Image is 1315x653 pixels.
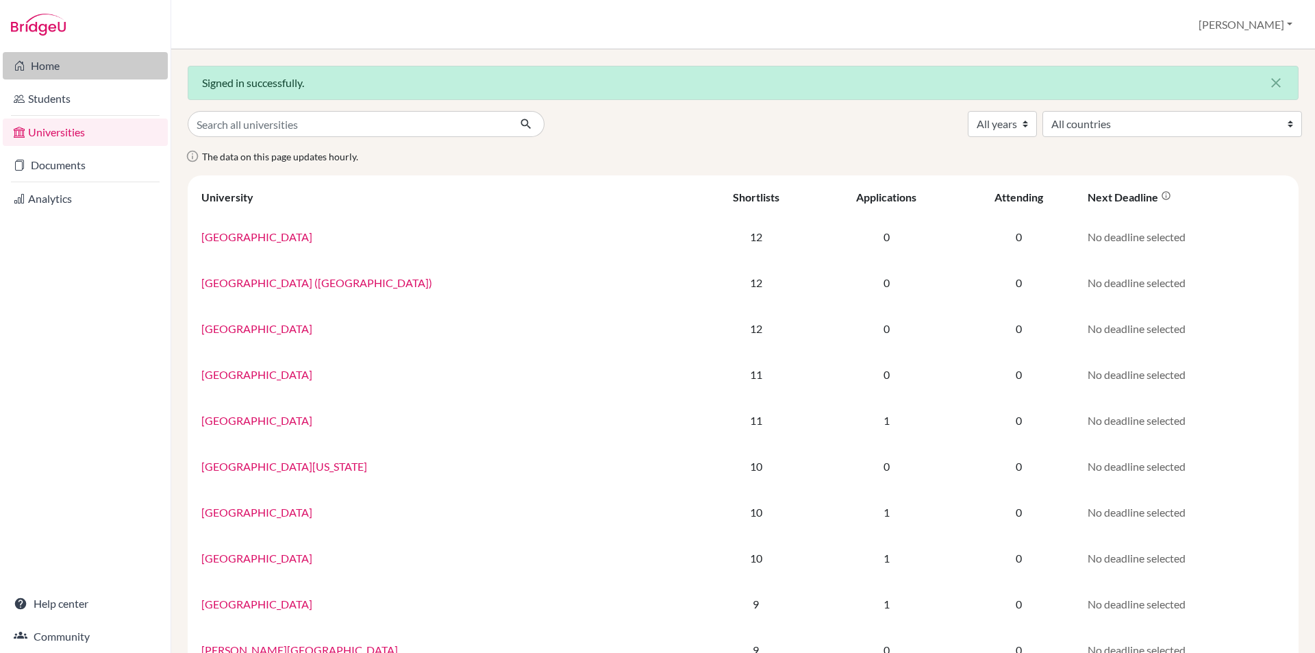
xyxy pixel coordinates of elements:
span: The data on this page updates hourly. [202,151,358,162]
a: [GEOGRAPHIC_DATA] [201,368,312,381]
a: [GEOGRAPHIC_DATA] [201,414,312,427]
td: 0 [958,535,1079,581]
td: 10 [697,489,815,535]
td: 1 [815,397,958,443]
td: 0 [815,260,958,306]
button: [PERSON_NAME] [1192,12,1299,38]
a: [GEOGRAPHIC_DATA] [201,597,312,611]
div: Next deadline [1088,190,1171,204]
td: 11 [697,352,815,397]
td: 0 [958,306,1079,352]
a: [GEOGRAPHIC_DATA] [201,322,312,335]
td: 0 [815,306,958,352]
span: No deadline selected [1088,506,1186,519]
a: Help center [3,590,168,617]
td: 0 [958,489,1079,535]
td: 12 [697,260,815,306]
span: No deadline selected [1088,552,1186,565]
a: [GEOGRAPHIC_DATA] ([GEOGRAPHIC_DATA]) [201,276,432,289]
td: 9 [697,581,815,627]
th: University [193,181,697,214]
span: No deadline selected [1088,322,1186,335]
td: 12 [697,214,815,260]
td: 0 [958,214,1079,260]
span: No deadline selected [1088,276,1186,289]
a: Analytics [3,185,168,212]
i: close [1268,75,1284,91]
div: Applications [856,190,916,204]
td: 0 [815,443,958,489]
td: 10 [697,443,815,489]
td: 0 [815,214,958,260]
a: [GEOGRAPHIC_DATA] [201,552,312,565]
span: No deadline selected [1088,460,1186,473]
span: No deadline selected [1088,414,1186,427]
button: Close [1254,66,1298,99]
td: 1 [815,489,958,535]
span: No deadline selected [1088,368,1186,381]
a: [GEOGRAPHIC_DATA][US_STATE] [201,460,367,473]
a: Documents [3,151,168,179]
a: Students [3,85,168,112]
a: [GEOGRAPHIC_DATA] [201,506,312,519]
td: 10 [697,535,815,581]
div: Signed in successfully. [188,66,1299,100]
input: Search all universities [188,111,509,137]
td: 1 [815,535,958,581]
td: 0 [958,581,1079,627]
td: 12 [697,306,815,352]
td: 0 [958,443,1079,489]
td: 0 [958,397,1079,443]
span: No deadline selected [1088,597,1186,611]
td: 1 [815,581,958,627]
img: Bridge-U [11,14,66,36]
td: 0 [815,352,958,397]
a: [GEOGRAPHIC_DATA] [201,230,312,243]
span: No deadline selected [1088,230,1186,243]
a: Community [3,623,168,650]
td: 11 [697,397,815,443]
div: Attending [994,190,1043,204]
td: 0 [958,352,1079,397]
a: Universities [3,119,168,146]
a: Home [3,52,168,79]
td: 0 [958,260,1079,306]
div: Shortlists [733,190,779,204]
